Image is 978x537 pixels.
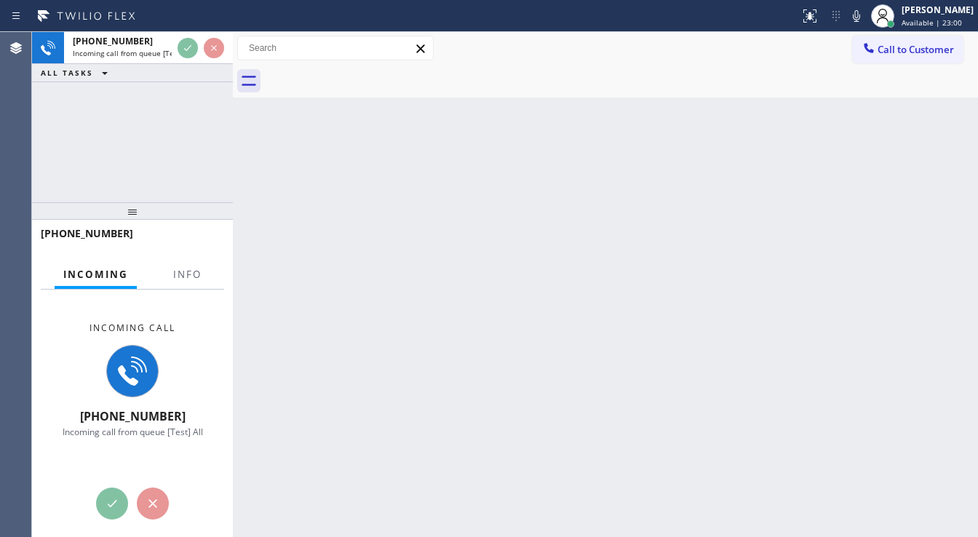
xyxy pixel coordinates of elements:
span: Incoming call from queue [Test] All [73,48,194,58]
span: Available | 23:00 [902,17,962,28]
button: Incoming [55,260,137,289]
button: Reject [137,488,169,520]
span: Incoming call [90,322,175,334]
button: Call to Customer [852,36,963,63]
span: [PHONE_NUMBER] [73,35,153,47]
input: Search [238,36,433,60]
span: ALL TASKS [41,68,93,78]
button: Info [164,260,210,289]
button: Reject [204,38,224,58]
span: Info [173,268,202,281]
span: [PHONE_NUMBER] [41,226,133,240]
span: [PHONE_NUMBER] [80,408,186,424]
button: Accept [178,38,198,58]
button: Mute [846,6,867,26]
button: Accept [96,488,128,520]
div: [PERSON_NAME] [902,4,974,16]
button: ALL TASKS [32,64,122,81]
span: Call to Customer [878,43,954,56]
span: Incoming call from queue [Test] All [63,426,203,438]
span: Incoming [63,268,128,281]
